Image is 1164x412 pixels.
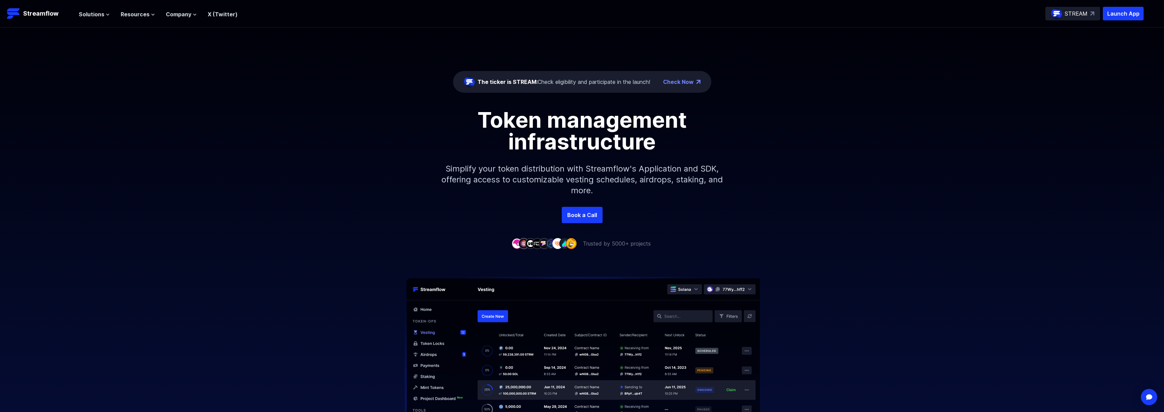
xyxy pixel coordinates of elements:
div: Open Intercom Messenger [1141,389,1157,405]
a: X (Twitter) [208,11,238,18]
img: company-6 [545,238,556,249]
a: STREAM [1045,7,1100,20]
img: company-8 [559,238,570,249]
img: top-right-arrow.png [696,80,700,84]
button: Launch App [1103,7,1144,20]
div: Check eligibility and participate in the launch! [477,78,650,86]
span: The ticker is STREAM: [477,78,538,85]
img: company-1 [511,238,522,249]
img: company-2 [518,238,529,249]
img: streamflow-logo-circle.png [464,76,475,87]
img: streamflow-logo-circle.png [1051,8,1062,19]
h1: Token management infrastructure [429,109,735,153]
img: Streamflow Logo [7,7,20,20]
img: company-3 [525,238,536,249]
button: Company [166,10,197,18]
a: Book a Call [562,207,603,223]
span: Solutions [79,10,104,18]
button: Resources [121,10,155,18]
p: Simplify your token distribution with Streamflow's Application and SDK, offering access to custom... [436,153,728,207]
p: Trusted by 5000+ projects [583,239,651,248]
img: company-9 [566,238,577,249]
span: Resources [121,10,150,18]
p: Streamflow [23,9,58,18]
p: STREAM [1065,10,1088,18]
img: company-4 [532,238,543,249]
a: Check Now [663,78,694,86]
span: Company [166,10,191,18]
button: Solutions [79,10,110,18]
img: top-right-arrow.svg [1090,12,1094,16]
a: Streamflow [7,7,72,20]
img: company-5 [539,238,550,249]
img: company-7 [552,238,563,249]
